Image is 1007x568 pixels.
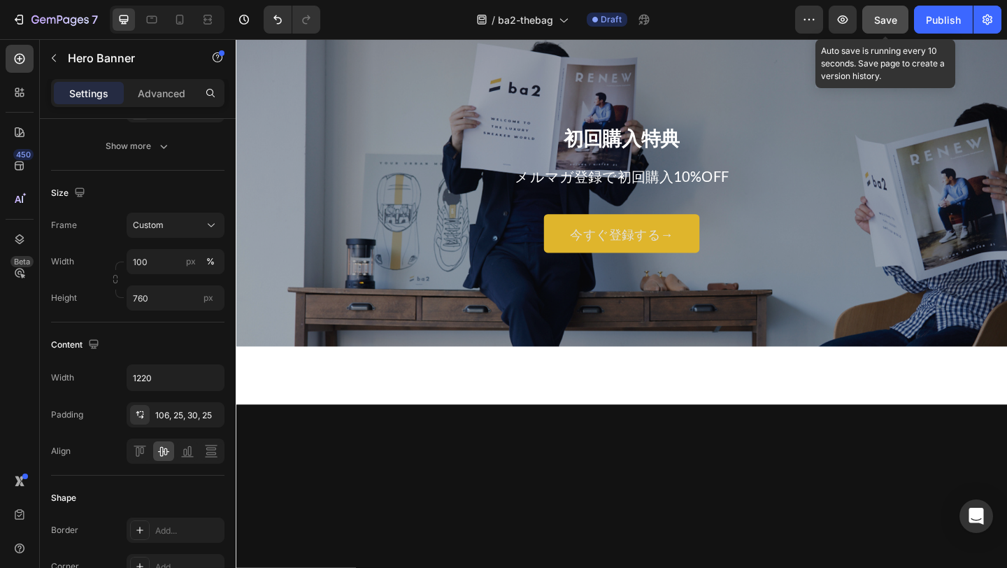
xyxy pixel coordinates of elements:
span: Save [874,14,897,26]
p: Settings [69,86,108,101]
div: Open Intercom Messenger [959,499,993,533]
button: Show more [51,134,224,159]
a: 今すぐ登録する→ [335,190,504,232]
p: 今すぐ登録する→ [364,203,476,221]
div: Add... [155,525,221,537]
div: Beta [10,256,34,267]
p: Hero Banner [68,50,187,66]
span: Draft [601,13,622,26]
button: px [202,253,219,270]
span: px [203,292,213,303]
button: % [183,253,199,270]
h2: 初回購入特典 [10,87,829,127]
div: Padding [51,409,83,421]
div: Publish [926,13,961,27]
div: Size [51,184,88,203]
div: 450 [13,149,34,160]
input: Auto [127,365,224,390]
p: Advanced [138,86,185,101]
button: Save [862,6,908,34]
div: 106, 25, 30, 25 [155,409,221,422]
div: Align [51,445,71,457]
span: Custom [133,219,164,232]
p: 7 [92,11,98,28]
div: Content [51,336,102,355]
button: Publish [914,6,973,34]
div: px [186,255,196,268]
label: Width [51,255,74,268]
iframe: Design area [236,39,1007,568]
div: Border [51,524,78,537]
span: / [492,13,495,27]
label: Height [51,292,77,304]
p: メルマガ登録で初回購入10%OFF [138,140,702,159]
button: 7 [6,6,104,34]
div: Show more [106,139,171,153]
div: % [206,255,215,268]
div: Width [51,371,74,384]
label: Frame [51,219,77,232]
span: ba2-thebag [498,13,553,27]
button: Custom [127,213,224,238]
div: Undo/Redo [264,6,320,34]
div: Shape [51,492,76,504]
input: px% [127,249,224,274]
input: px [127,285,224,311]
